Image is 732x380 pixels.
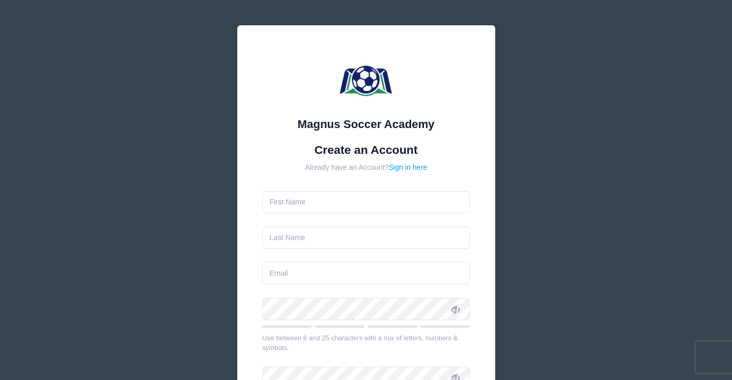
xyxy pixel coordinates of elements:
a: Sign in here [388,163,427,171]
img: Magnus Soccer Academy [335,51,397,113]
input: First Name [262,191,470,213]
h1: Create an Account [262,143,470,157]
div: Already have an Account? [262,162,470,173]
div: Magnus Soccer Academy [262,116,470,133]
div: Use between 6 and 25 characters with a mix of letters, numbers & symbols. [262,333,470,353]
input: Last Name [262,227,470,249]
input: Email [262,262,470,284]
